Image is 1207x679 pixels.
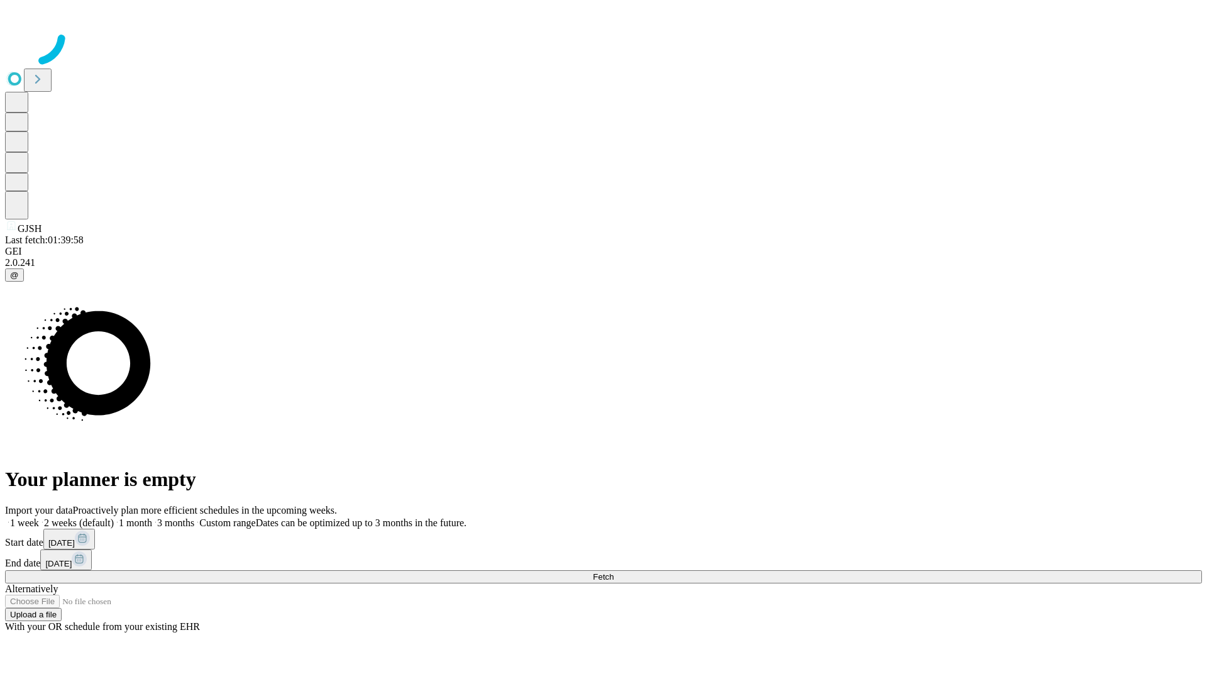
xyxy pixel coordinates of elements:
[5,257,1202,268] div: 2.0.241
[5,246,1202,257] div: GEI
[5,268,24,282] button: @
[5,570,1202,583] button: Fetch
[48,538,75,548] span: [DATE]
[44,517,114,528] span: 2 weeks (default)
[5,235,84,245] span: Last fetch: 01:39:58
[256,517,466,528] span: Dates can be optimized up to 3 months in the future.
[5,608,62,621] button: Upload a file
[5,621,200,632] span: With your OR schedule from your existing EHR
[43,529,95,549] button: [DATE]
[10,270,19,280] span: @
[5,529,1202,549] div: Start date
[18,223,41,234] span: GJSH
[199,517,255,528] span: Custom range
[40,549,92,570] button: [DATE]
[119,517,152,528] span: 1 month
[5,468,1202,491] h1: Your planner is empty
[5,505,73,516] span: Import your data
[45,559,72,568] span: [DATE]
[593,572,614,582] span: Fetch
[5,549,1202,570] div: End date
[5,583,58,594] span: Alternatively
[157,517,194,528] span: 3 months
[73,505,337,516] span: Proactively plan more efficient schedules in the upcoming weeks.
[10,517,39,528] span: 1 week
